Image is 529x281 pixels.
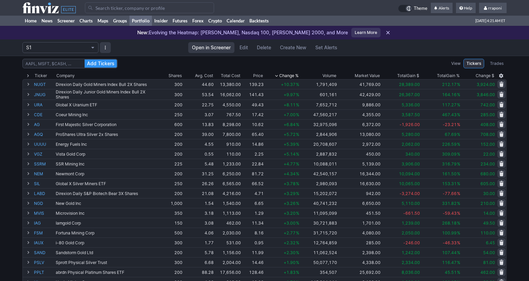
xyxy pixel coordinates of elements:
[137,30,149,35] span: New:
[400,191,420,196] span: -3,274.00
[214,129,242,139] td: 7,800.00
[457,161,460,166] span: %
[34,100,54,109] a: URA
[159,178,183,188] td: 250
[85,59,117,68] button: Add Tickers
[480,102,495,107] span: 742.00
[56,161,158,166] div: SSR Mining Inc
[159,208,183,218] td: 350
[398,5,427,12] a: Theme
[338,100,381,109] td: 9,886.00
[300,159,338,169] td: 10,088,011
[483,191,495,196] span: 30.00
[296,112,299,117] span: %
[456,3,476,14] a: Help
[480,142,495,147] span: 152.00
[22,72,33,79] div: Expand All
[442,112,457,117] span: 467.43
[34,120,54,129] a: AG
[34,258,54,267] a: PSLV
[300,178,338,188] td: 2,980,093
[397,72,407,79] span: Total
[457,102,460,107] span: %
[284,112,296,117] span: +7.00
[159,238,183,247] td: 300
[242,228,264,238] td: 8.16
[442,201,457,206] span: 331.82
[338,238,381,247] td: 285.00
[284,102,296,107] span: +8.11
[34,228,54,238] a: FSM
[296,92,299,97] span: %
[214,149,242,159] td: 110.00
[159,129,183,139] td: 200
[300,149,338,159] td: 2,887,832
[296,82,299,87] span: %
[284,240,296,245] span: +2.32
[85,2,214,13] input: Search
[284,221,296,226] span: +3.00
[34,218,54,228] a: IAG
[480,181,495,186] span: 605.00
[300,109,338,119] td: 47,560,217
[34,208,54,218] a: MVIS
[159,169,183,178] td: 200
[338,198,381,208] td: 6,650.00
[355,72,380,79] span: Market Value
[183,119,214,129] td: 13.83
[214,100,242,109] td: 4,550.00
[56,132,158,137] div: ProShares Ultra Silver 2x Shares
[159,198,183,208] td: 1,000
[170,16,190,26] a: Futures
[296,211,299,216] span: %
[159,119,183,129] td: 600
[457,230,460,235] span: %
[296,240,299,245] span: %
[480,122,495,127] span: 408.00
[296,230,299,235] span: %
[338,149,381,159] td: 450.00
[437,72,446,79] span: Total
[34,238,54,247] a: IAUX
[55,16,77,26] a: Screener
[242,89,264,100] td: 141.43
[242,238,264,247] td: 0.95
[183,178,214,188] td: 26.26
[214,238,242,247] td: 531.00
[159,100,183,109] td: 200
[284,122,296,127] span: +6.84
[442,171,457,176] span: 161.50
[34,149,54,159] a: VGZ
[338,169,381,178] td: 16,344.00
[281,82,296,87] span: +10.37
[34,139,54,149] a: UUUU
[442,82,457,87] span: 212.17
[34,159,54,169] a: SSRM
[242,198,264,208] td: 6.65
[338,178,381,188] td: 16,630.00
[338,139,381,149] td: 2,972.00
[483,211,495,216] span: 14.00
[279,72,299,79] span: Change %
[183,89,214,100] td: 53.54
[183,238,214,247] td: 1.77
[300,129,338,139] td: 2,844,906
[242,100,264,109] td: 49.43
[159,218,183,228] td: 150
[39,16,55,26] a: News
[56,142,158,147] div: Energy Fuels Inc
[242,119,264,129] td: 10.62
[159,159,183,169] td: 225
[22,16,39,26] a: Home
[56,152,158,157] div: Vista Gold Corp
[159,139,183,149] td: 200
[402,102,420,107] span: 5,336.00
[296,152,299,157] span: %
[56,181,158,186] div: Global X Silver Miners ETF
[242,149,264,159] td: 2.25
[296,191,299,196] span: %
[300,100,338,109] td: 7,652,712
[296,102,299,107] span: %
[457,221,460,226] span: %
[253,72,263,79] div: Price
